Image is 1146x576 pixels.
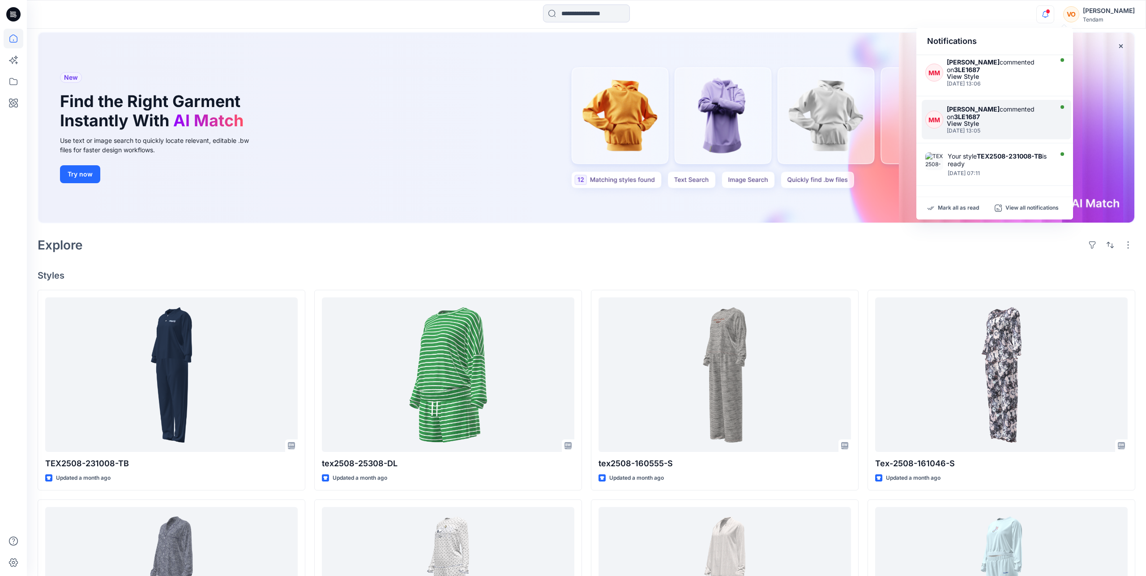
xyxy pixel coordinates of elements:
div: Tuesday, September 30, 2025 13:05 [947,128,1051,134]
div: Notifications [916,28,1073,55]
p: Updated a month ago [609,473,664,483]
p: Mark all as read [938,204,979,212]
div: [PERSON_NAME] [1083,5,1135,16]
a: Tex-2508-161046-S [875,297,1128,452]
a: TEX2508-231008-TB [45,297,298,452]
strong: 3LE1687 [954,113,980,120]
div: MM [925,64,943,82]
div: Your style is ready [948,152,1051,168]
div: Friday, September 05, 2025 07:11 [948,170,1051,176]
strong: TEX2508-231008-TB [977,152,1042,160]
span: AI Match [173,111,244,130]
span: New [64,72,78,83]
div: VO [1063,6,1079,22]
h2: Explore [38,238,83,252]
div: MM [925,111,943,129]
strong: 3LE1687 [954,66,980,73]
div: View Style [947,73,1051,80]
a: tex2508-25308-DL [322,297,574,452]
p: TEX2508-231008-TB [45,457,298,470]
p: View all notifications [1005,204,1059,212]
img: TEX2508-231008-TB [925,152,943,170]
div: commented on [947,58,1051,73]
button: Try now [60,165,100,183]
p: tex2508-160555-S [599,457,851,470]
div: Tuesday, September 30, 2025 13:06 [947,81,1051,87]
div: View Style [947,120,1051,127]
p: Updated a month ago [886,473,941,483]
h4: Styles [38,270,1135,281]
div: commented on [947,105,1051,120]
h1: Find the Right Garment Instantly With [60,92,248,130]
strong: [PERSON_NAME] [947,58,1000,66]
p: Updated a month ago [56,473,111,483]
p: Tex-2508-161046-S [875,457,1128,470]
div: Tendam [1083,16,1135,23]
a: tex2508-160555-S [599,297,851,452]
p: tex2508-25308-DL [322,457,574,470]
div: Use text or image search to quickly locate relevant, editable .bw files for faster design workflows. [60,136,261,155]
strong: [PERSON_NAME] [947,105,1000,113]
p: Updated a month ago [333,473,387,483]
